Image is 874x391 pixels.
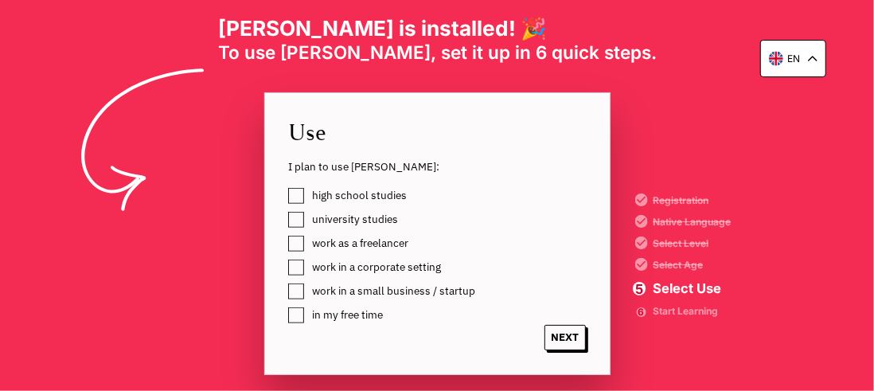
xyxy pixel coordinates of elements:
[544,325,586,350] span: NEXT
[787,53,800,65] p: en
[313,309,384,321] span: in my free time
[653,217,731,227] span: Native Language
[313,190,408,201] span: high school studies
[653,260,731,270] span: Select Age
[653,239,731,248] span: Select Level
[218,41,657,63] span: To use [PERSON_NAME], set it up in 6 quick steps.
[313,213,399,225] span: university studies
[653,282,731,295] span: Select Use
[653,196,731,205] span: Registration
[289,117,586,147] span: Use
[289,160,586,174] span: I plan to use [PERSON_NAME]:
[653,307,731,316] span: Start Learning
[218,16,657,41] h1: [PERSON_NAME] is installed! 🎉
[313,285,476,297] span: work in a small business / startup
[313,237,409,249] span: work as a freelancer
[313,261,442,273] span: work in a corporate setting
